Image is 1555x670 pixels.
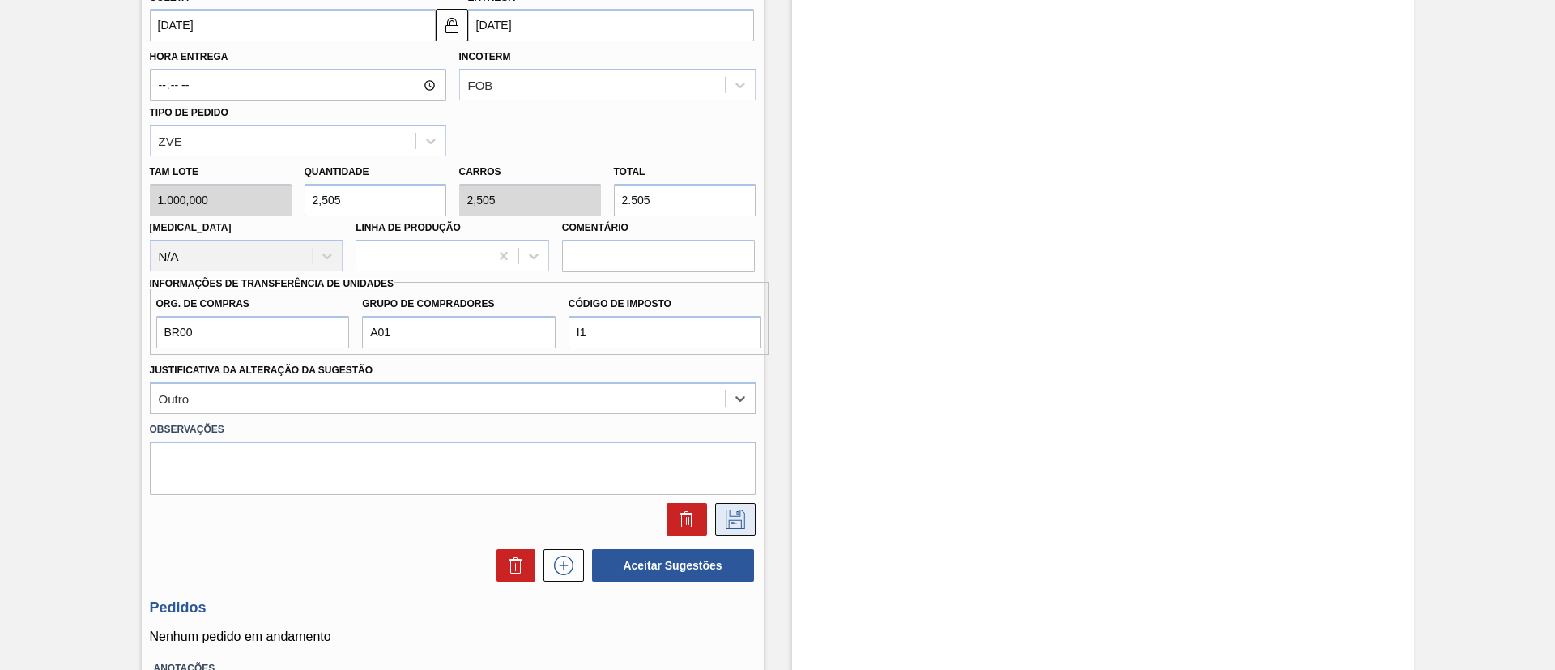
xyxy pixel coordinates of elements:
h3: Pedidos [150,600,756,617]
label: Justificativa da Alteração da Sugestão [150,365,373,376]
label: Grupo de Compradores [362,292,556,316]
label: Observações [150,418,756,442]
label: Informações de Transferência de Unidades [150,278,394,289]
div: Salvar Sugestão [707,503,756,536]
div: FOB [468,79,493,92]
label: Quantidade [305,166,369,177]
img: locked [442,15,462,35]
label: Comentário [562,216,756,240]
label: Tam lote [150,160,292,184]
label: Incoterm [459,51,511,62]
div: Excluir Sugestões [488,549,535,582]
p: Nenhum pedido em andamento [150,629,756,644]
input: dd/mm/yyyy [468,9,754,41]
div: Outro [159,391,190,405]
button: locked [436,9,468,41]
div: ZVE [159,134,182,147]
label: Carros [459,166,501,177]
label: Org. de Compras [156,292,350,316]
button: Aceitar Sugestões [592,549,754,582]
label: Código de Imposto [569,292,762,316]
label: Linha de Produção [356,222,461,233]
div: Nova sugestão [535,549,584,582]
label: Total [614,166,645,177]
input: dd/mm/yyyy [150,9,436,41]
div: Aceitar Sugestões [584,548,756,583]
label: [MEDICAL_DATA] [150,222,232,233]
div: Excluir Sugestão [658,503,707,536]
label: Tipo de pedido [150,107,228,118]
label: Hora Entrega [150,45,446,69]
